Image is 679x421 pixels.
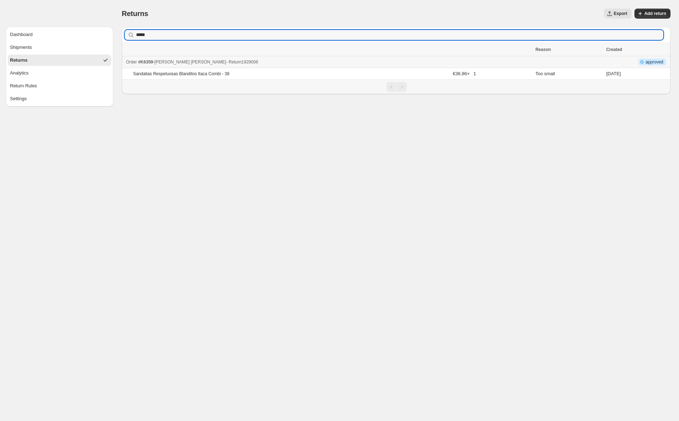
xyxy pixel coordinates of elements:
div: Return Rules [10,82,37,89]
button: Analytics [8,67,111,79]
nav: Pagination [122,79,670,94]
button: Dashboard [8,29,111,40]
time: Sunday, August 10, 2025 at 3:36:09 PM [606,71,621,76]
div: Returns [10,57,27,64]
span: approved [646,59,663,65]
button: Export [604,9,632,19]
button: Add return [634,9,670,19]
span: Reason [535,47,551,52]
div: Analytics [10,70,28,77]
span: Created [606,47,622,52]
div: Dashboard [10,31,33,38]
span: Returns [122,10,148,17]
p: Sandalias Respetuosas Blanditos Itaca Combi - 38 [133,71,229,77]
button: Returns [8,55,111,66]
button: Settings [8,93,111,104]
span: Order [126,60,137,65]
span: Export [614,11,627,16]
span: #K6359 [138,60,153,65]
div: Shipments [10,44,32,51]
td: Too small [533,68,604,80]
span: Add return [644,11,666,16]
div: Settings [10,95,27,102]
span: - Return 1929006 [226,60,258,65]
span: €36.86 × 1 [453,71,476,76]
div: - [126,58,531,66]
span: [PERSON_NAME] [PERSON_NAME] [155,60,226,65]
button: Shipments [8,42,111,53]
button: Return Rules [8,80,111,92]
